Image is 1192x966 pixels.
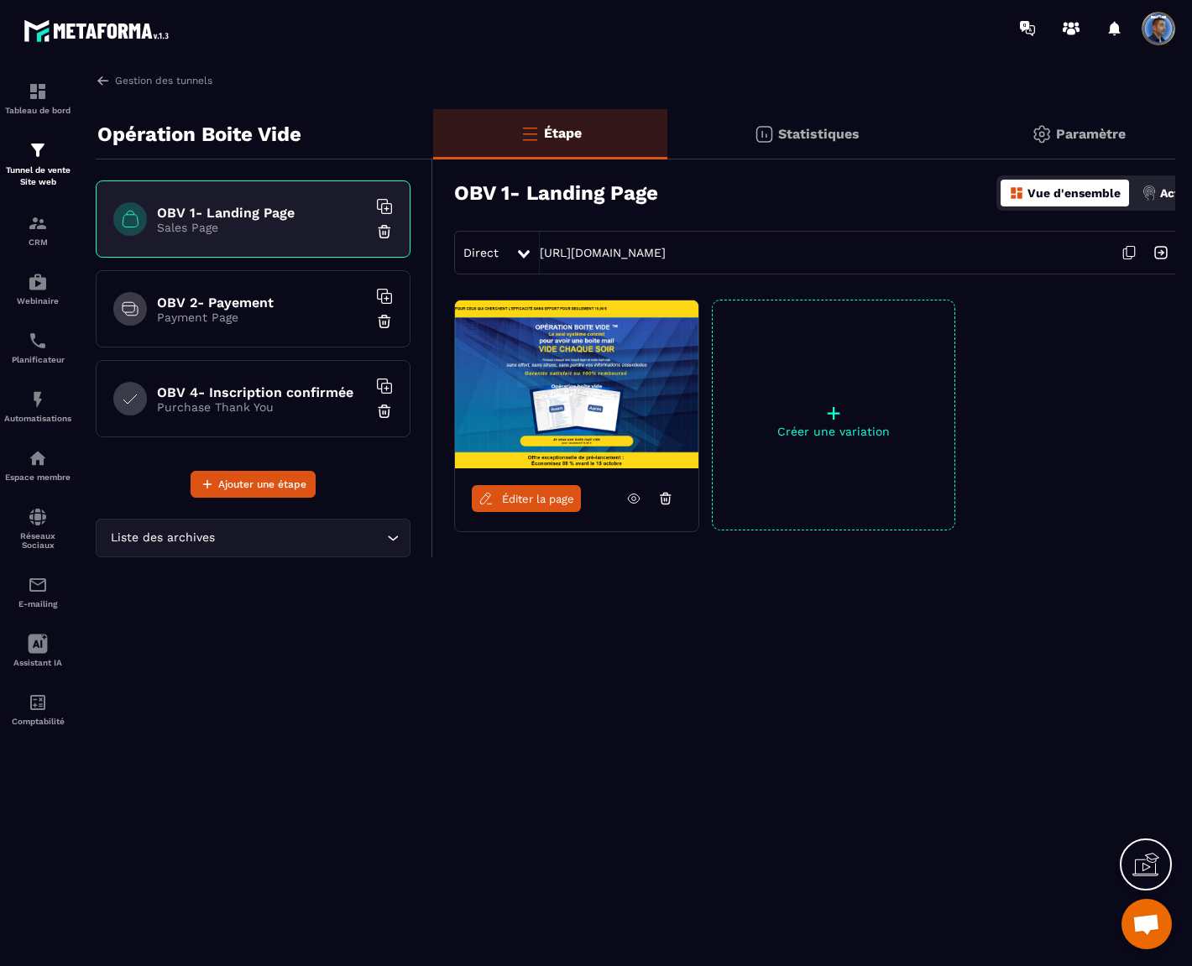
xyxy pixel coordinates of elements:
p: Webinaire [4,296,71,305]
img: arrow-next.bcc2205e.svg [1145,237,1177,269]
button: Ajouter une étape [191,471,316,498]
a: automationsautomationsEspace membre [4,436,71,494]
h6: OBV 2- Payement [157,295,367,311]
a: automationsautomationsAutomatisations [4,377,71,436]
img: automations [28,272,48,292]
a: schedulerschedulerPlanificateur [4,318,71,377]
img: social-network [28,507,48,527]
span: Liste des archives [107,529,218,547]
p: Sales Page [157,221,367,234]
a: social-networksocial-networkRéseaux Sociaux [4,494,71,562]
img: automations [28,389,48,410]
p: + [713,401,954,425]
img: stats.20deebd0.svg [754,124,774,144]
a: automationsautomationsWebinaire [4,259,71,318]
a: formationformationTunnel de vente Site web [4,128,71,201]
span: Ajouter une étape [218,476,306,493]
p: Comptabilité [4,717,71,726]
a: Gestion des tunnels [96,73,212,88]
img: scheduler [28,331,48,351]
p: Paramètre [1056,126,1126,142]
img: trash [376,403,393,420]
p: Payment Page [157,311,367,324]
p: Statistiques [778,126,860,142]
h6: OBV 1- Landing Page [157,205,367,221]
h6: OBV 4- Inscription confirmée [157,384,367,400]
p: Tunnel de vente Site web [4,164,71,188]
span: Éditer la page [502,493,574,505]
span: Direct [463,246,499,259]
img: dashboard-orange.40269519.svg [1009,185,1024,201]
a: Éditer la page [472,485,581,512]
img: formation [28,140,48,160]
div: Ouvrir le chat [1121,899,1172,949]
div: Search for option [96,519,410,557]
p: Purchase Thank You [157,400,367,414]
img: arrow [96,73,111,88]
img: actions.d6e523a2.png [1142,185,1157,201]
img: trash [376,223,393,240]
h3: OBV 1- Landing Page [454,181,658,205]
p: Assistant IA [4,658,71,667]
p: Réseaux Sociaux [4,531,71,550]
a: formationformationTableau de bord [4,69,71,128]
p: CRM [4,238,71,247]
p: Automatisations [4,414,71,423]
img: bars-o.4a397970.svg [520,123,540,144]
a: [URL][DOMAIN_NAME] [540,246,666,259]
a: Assistant IA [4,621,71,680]
p: Étape [544,125,582,141]
p: Créer une variation [713,425,954,438]
p: E-mailing [4,599,71,608]
p: Planificateur [4,355,71,364]
img: automations [28,448,48,468]
p: Vue d'ensemble [1027,186,1121,200]
a: formationformationCRM [4,201,71,259]
a: accountantaccountantComptabilité [4,680,71,739]
img: setting-gr.5f69749f.svg [1032,124,1052,144]
a: emailemailE-mailing [4,562,71,621]
img: email [28,575,48,595]
img: image [455,300,698,468]
img: formation [28,81,48,102]
p: Espace membre [4,473,71,482]
img: logo [24,15,175,46]
img: accountant [28,692,48,713]
p: Tableau de bord [4,106,71,115]
img: formation [28,213,48,233]
img: trash [376,313,393,330]
input: Search for option [218,529,383,547]
p: Opération Boite Vide [97,117,301,151]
